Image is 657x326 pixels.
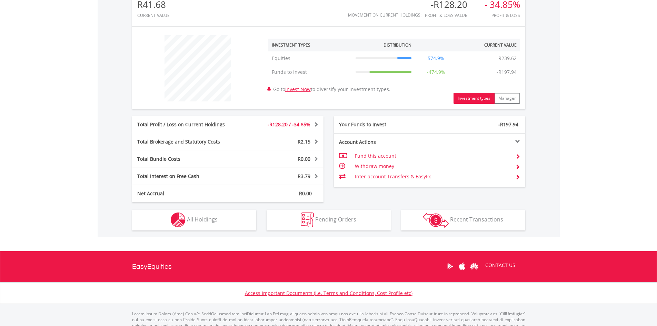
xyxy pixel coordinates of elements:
div: Total Profit / Loss on Current Holdings [132,121,244,128]
span: R0.00 [298,156,310,162]
a: Invest Now [285,86,311,92]
div: Distribution [384,42,411,48]
td: Fund this account [355,151,510,161]
th: Investment Types [268,39,352,51]
button: Pending Orders [267,210,391,230]
div: Profit & Loss [485,13,520,18]
td: R239.62 [495,51,520,65]
div: Net Accrual [132,190,244,197]
button: Investment types [454,93,495,104]
td: Equities [268,51,352,65]
button: Recent Transactions [401,210,525,230]
div: CURRENT VALUE [137,13,170,18]
td: Funds to Invest [268,65,352,79]
th: Current Value [457,39,520,51]
a: EasyEquities [132,251,172,282]
span: R0.00 [299,190,312,197]
td: Withdraw money [355,161,510,171]
div: Total Brokerage and Statutory Costs [132,138,244,145]
div: Total Bundle Costs [132,156,244,162]
div: Your Funds to Invest [334,121,430,128]
a: Huawei [468,256,480,277]
td: Inter-account Transfers & EasyFx [355,171,510,182]
div: Movement on Current Holdings: [348,13,421,17]
span: -R197.94 [498,121,518,128]
td: -474.9% [415,65,457,79]
div: Account Actions [334,139,430,146]
div: Profit & Loss Value [425,13,476,18]
a: Google Play [444,256,456,277]
div: Total Interest on Free Cash [132,173,244,180]
a: CONTACT US [480,256,520,275]
button: Manager [494,93,520,104]
span: -R128.20 / -34.85% [268,121,310,128]
img: holdings-wht.png [171,213,186,227]
span: R3.79 [298,173,310,179]
img: pending_instructions-wht.png [301,213,314,227]
span: Recent Transactions [450,216,503,223]
span: R2.15 [298,138,310,145]
td: -R197.94 [493,65,520,79]
span: All Holdings [187,216,218,223]
a: Apple [456,256,468,277]
div: Go to to diversify your investment types. [263,32,525,104]
td: 574.9% [415,51,457,65]
button: All Holdings [132,210,256,230]
span: Pending Orders [315,216,356,223]
a: Access Important Documents (i.e. Terms and Conditions, Cost Profile etc) [245,290,412,296]
img: transactions-zar-wht.png [423,213,449,228]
